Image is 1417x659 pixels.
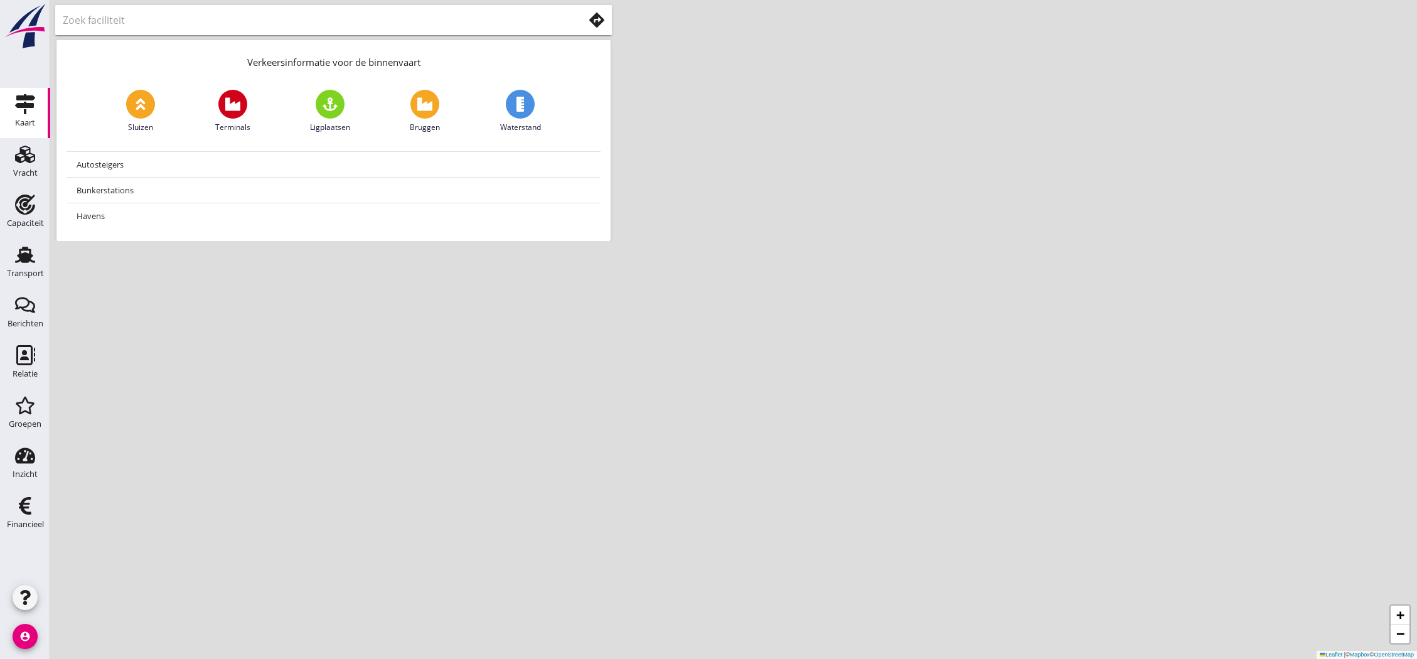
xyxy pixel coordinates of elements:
[310,90,350,133] a: Ligplaatsen
[1344,651,1345,658] span: |
[410,90,440,133] a: Bruggen
[1391,624,1409,643] a: Zoom out
[56,40,611,80] div: Verkeersinformatie voor de binnenvaart
[7,269,44,277] div: Transport
[1396,626,1404,641] span: −
[77,157,591,172] div: Autosteigers
[13,370,38,378] div: Relatie
[3,3,48,50] img: logo-small.a267ee39.svg
[8,319,43,328] div: Berichten
[1350,651,1370,658] a: Mapbox
[128,122,153,133] span: Sluizen
[126,90,155,133] a: Sluizen
[13,624,38,649] i: account_circle
[63,10,566,30] input: Zoek faciliteit
[13,169,38,177] div: Vracht
[500,90,541,133] a: Waterstand
[13,470,38,478] div: Inzicht
[1317,651,1417,659] div: © ©
[77,183,591,198] div: Bunkerstations
[77,208,591,223] div: Havens
[500,122,541,133] span: Waterstand
[410,122,440,133] span: Bruggen
[9,420,41,428] div: Groepen
[1320,651,1342,658] a: Leaflet
[7,219,44,227] div: Capaciteit
[1391,606,1409,624] a: Zoom in
[15,119,35,127] div: Kaart
[310,122,350,133] span: Ligplaatsen
[1374,651,1414,658] a: OpenStreetMap
[1396,607,1404,623] span: +
[7,520,44,528] div: Financieel
[215,90,250,133] a: Terminals
[215,122,250,133] span: Terminals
